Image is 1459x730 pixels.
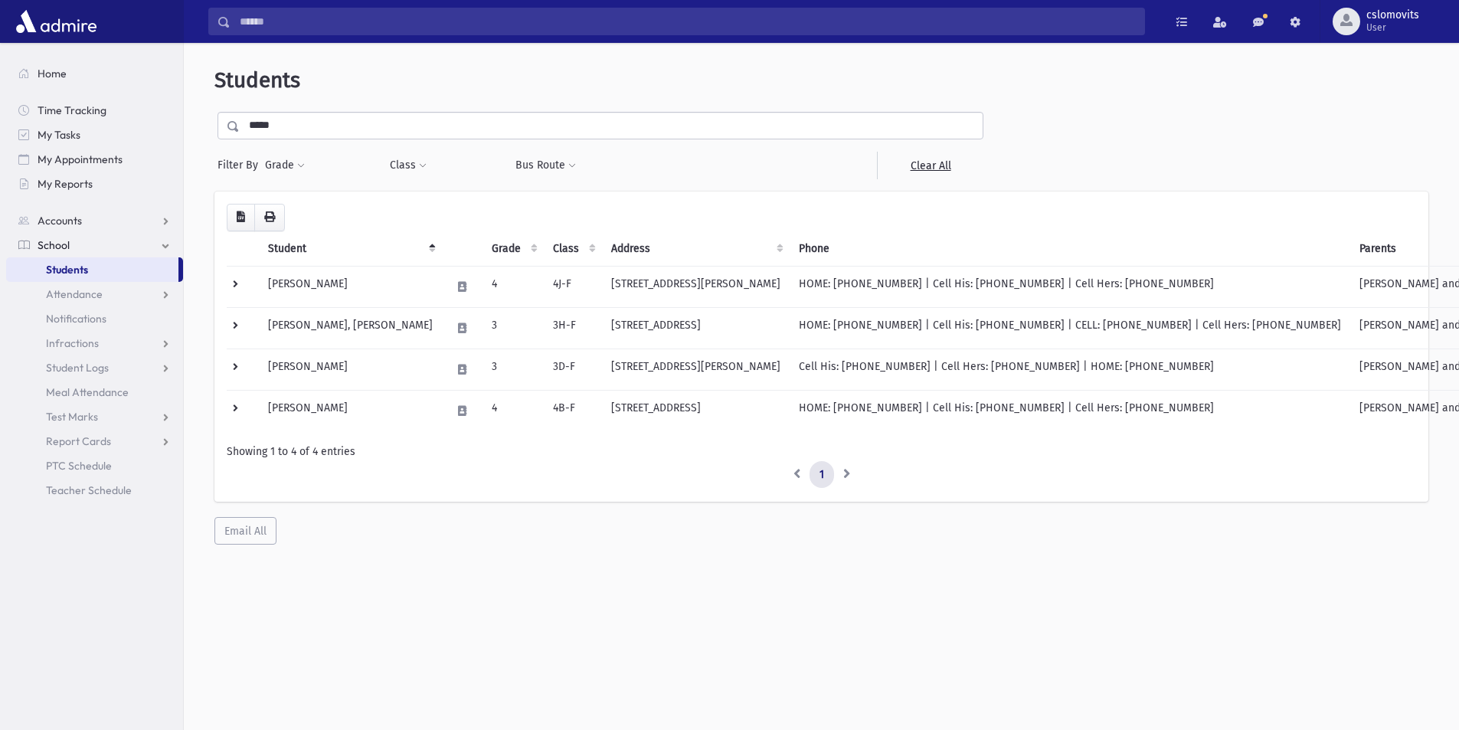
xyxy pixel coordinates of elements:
[46,385,129,399] span: Meal Attendance
[544,231,602,267] th: Class: activate to sort column ascending
[6,282,183,306] a: Attendance
[6,208,183,233] a: Accounts
[6,233,183,257] a: School
[6,331,183,355] a: Infractions
[790,390,1350,431] td: HOME: [PHONE_NUMBER] | Cell His: [PHONE_NUMBER] | Cell Hers: [PHONE_NUMBER]
[389,152,427,179] button: Class
[602,390,790,431] td: [STREET_ADDRESS]
[6,172,183,196] a: My Reports
[46,361,109,375] span: Student Logs
[544,390,602,431] td: 4B-F
[6,257,178,282] a: Students
[6,404,183,429] a: Test Marks
[227,444,1416,460] div: Showing 1 to 4 of 4 entries
[38,177,93,191] span: My Reports
[6,61,183,86] a: Home
[790,266,1350,307] td: HOME: [PHONE_NUMBER] | Cell His: [PHONE_NUMBER] | Cell Hers: [PHONE_NUMBER]
[38,214,82,228] span: Accounts
[602,349,790,390] td: [STREET_ADDRESS][PERSON_NAME]
[602,266,790,307] td: [STREET_ADDRESS][PERSON_NAME]
[46,459,112,473] span: PTC Schedule
[810,461,834,489] a: 1
[38,238,70,252] span: School
[218,157,264,173] span: Filter By
[227,204,255,231] button: CSV
[790,231,1350,267] th: Phone
[214,67,300,93] span: Students
[790,307,1350,349] td: HOME: [PHONE_NUMBER] | Cell His: [PHONE_NUMBER] | CELL: [PHONE_NUMBER] | Cell Hers: [PHONE_NUMBER]
[46,312,106,326] span: Notifications
[214,517,276,545] button: Email All
[544,266,602,307] td: 4J-F
[483,349,544,390] td: 3
[264,152,306,179] button: Grade
[515,152,577,179] button: Bus Route
[877,152,983,179] a: Clear All
[6,306,183,331] a: Notifications
[6,453,183,478] a: PTC Schedule
[12,6,100,37] img: AdmirePro
[46,410,98,424] span: Test Marks
[6,429,183,453] a: Report Cards
[38,128,80,142] span: My Tasks
[38,152,123,166] span: My Appointments
[259,266,442,307] td: [PERSON_NAME]
[544,349,602,390] td: 3D-F
[602,307,790,349] td: [STREET_ADDRESS]
[259,231,442,267] th: Student: activate to sort column descending
[259,390,442,431] td: [PERSON_NAME]
[6,478,183,502] a: Teacher Schedule
[6,98,183,123] a: Time Tracking
[483,307,544,349] td: 3
[6,355,183,380] a: Student Logs
[483,231,544,267] th: Grade: activate to sort column ascending
[231,8,1144,35] input: Search
[259,307,442,349] td: [PERSON_NAME], [PERSON_NAME]
[46,263,88,277] span: Students
[483,390,544,431] td: 4
[1366,9,1419,21] span: cslomovits
[6,380,183,404] a: Meal Attendance
[6,147,183,172] a: My Appointments
[602,231,790,267] th: Address: activate to sort column ascending
[6,123,183,147] a: My Tasks
[790,349,1350,390] td: Cell His: [PHONE_NUMBER] | Cell Hers: [PHONE_NUMBER] | HOME: [PHONE_NUMBER]
[38,67,67,80] span: Home
[254,204,285,231] button: Print
[46,336,99,350] span: Infractions
[46,483,132,497] span: Teacher Schedule
[38,103,106,117] span: Time Tracking
[46,434,111,448] span: Report Cards
[483,266,544,307] td: 4
[1366,21,1419,34] span: User
[259,349,442,390] td: [PERSON_NAME]
[544,307,602,349] td: 3H-F
[46,287,103,301] span: Attendance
